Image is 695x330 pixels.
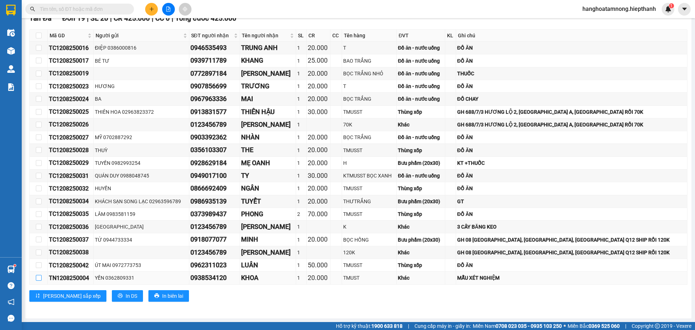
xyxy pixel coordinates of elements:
[49,197,92,206] div: TC1208250034
[297,210,305,218] div: 2
[297,82,305,90] div: 1
[343,108,396,116] div: TMUSST
[189,259,240,272] td: 0962311023
[589,323,620,329] strong: 0369 525 060
[241,145,295,155] div: THE
[241,171,295,181] div: TY
[95,184,188,192] div: HUYỀN
[308,196,329,206] div: 20.000
[445,30,456,42] th: KL
[49,261,92,270] div: TC1208250042
[343,197,396,205] div: THƯTRẮNG
[95,236,188,244] div: TỨ 0944733334
[7,266,15,273] img: warehouse-icon
[126,292,137,300] span: In DS
[189,233,240,246] td: 0918077077
[457,274,686,282] div: MẪU XÉT NGHIỆM
[14,264,16,267] sup: 1
[457,210,686,218] div: ĐỒ ĂN
[343,82,396,90] div: T
[297,70,305,78] div: 1
[95,146,188,154] div: THUỲ
[8,315,14,322] span: message
[190,196,239,206] div: 0986935139
[241,120,295,130] div: [PERSON_NAME]
[7,47,15,55] img: warehouse-icon
[308,260,329,270] div: 50.000
[48,106,94,118] td: TC1208250025
[681,6,688,12] span: caret-down
[190,209,239,219] div: 0373989437
[49,43,92,53] div: TC1208250016
[189,195,240,208] td: 0986935139
[296,30,307,42] th: SL
[145,3,158,16] button: plus
[49,133,92,142] div: TC1208250027
[457,121,686,129] div: GH 688/7/3 HƯƠNG LỘ 2, [GEOGRAPHIC_DATA] A, [GEOGRAPHIC_DATA] RỒI 70K
[308,273,329,283] div: 20.000
[297,44,305,52] div: 1
[297,95,305,103] div: 1
[179,3,191,16] button: aim
[240,195,296,208] td: TUYẾT
[240,182,296,195] td: NGÂN
[110,14,112,22] span: |
[190,234,239,245] div: 0918077077
[343,236,396,244] div: BỌC HỒNG
[343,44,396,52] div: T
[342,30,397,42] th: Tên hàng
[241,183,295,193] div: NGÂN
[297,223,305,231] div: 1
[114,14,150,22] span: CR 425.000
[30,7,35,12] span: search
[307,30,331,42] th: CR
[343,57,396,65] div: BAO TRẮNG
[48,118,94,131] td: TC1208250026
[398,236,443,244] div: Bưu phẩm (20x30)
[50,32,86,39] span: Mã GD
[343,133,396,141] div: BỌC TRẮNG
[7,83,15,91] img: solution-icon
[568,322,620,330] span: Miền Bắc
[49,82,92,91] div: TC1208250023
[457,197,686,205] div: GT
[343,274,396,282] div: TMUST
[308,209,329,219] div: 70.000
[457,261,686,269] div: ĐỒ ĂN
[297,133,305,141] div: 1
[48,259,94,272] td: TC1208250042
[49,184,92,193] div: TC1208250032
[398,44,443,52] div: Đồ ăn - nước uống
[190,183,239,193] div: 0866692409
[189,170,240,182] td: 0949017100
[398,133,443,141] div: Đồ ăn - nước uống
[398,261,443,269] div: Thùng xốp
[670,3,673,8] span: 1
[49,69,92,78] div: TC1208250019
[190,273,239,283] div: 0938534120
[49,209,92,218] div: TC1208250035
[182,7,188,12] span: aim
[49,120,92,129] div: TC1208250026
[240,221,296,233] td: TẢN ĐÀ
[398,95,443,103] div: Đồ ăn - nước uống
[48,42,94,54] td: TC1208250016
[38,12,175,35] h2: KHOA
[48,131,94,144] td: TC1208250027
[189,182,240,195] td: 0866692409
[457,223,686,231] div: 3 CÂY BĂNG KEO
[190,107,239,117] div: 0913831577
[457,236,686,244] div: GH 08 [GEOGRAPHIC_DATA], [GEOGRAPHIC_DATA], [GEOGRAPHIC_DATA] Q12 SHIP RỒI 120K
[49,95,92,104] div: TC1208250024
[48,272,94,284] td: TN1208250004
[241,68,295,79] div: [PERSON_NAME]
[95,210,188,218] div: LÂM 0983581159
[297,197,305,205] div: 1
[241,81,295,91] div: TRƯƠNG
[241,43,295,53] div: TRUNG ANH
[49,235,92,244] div: TC1208250037
[240,157,296,170] td: MẸ OANH
[308,183,329,193] div: 20.000
[297,146,305,154] div: 1
[297,172,305,180] div: 1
